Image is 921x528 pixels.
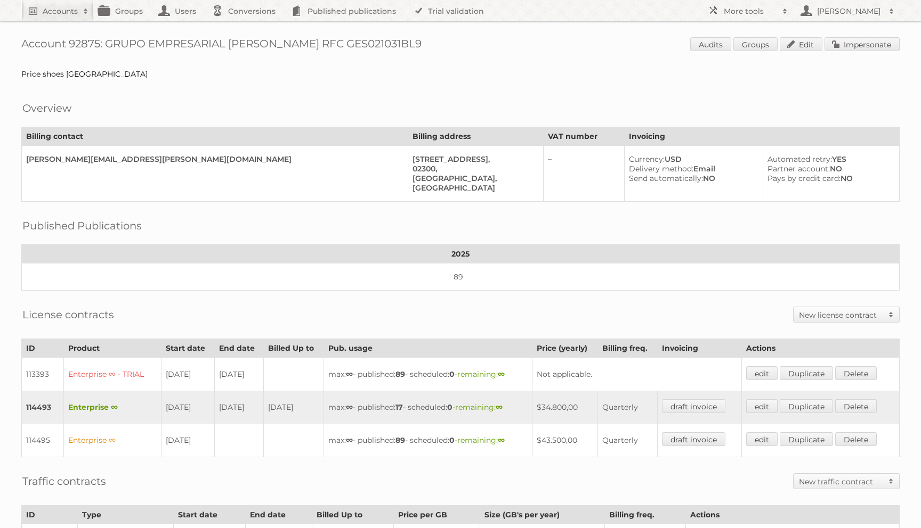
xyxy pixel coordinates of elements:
th: Start date [161,339,215,358]
td: max: - published: - scheduled: - [324,391,532,424]
h2: More tools [724,6,777,16]
td: [DATE] [215,391,264,424]
strong: 89 [395,435,405,445]
th: Pub. usage [324,339,532,358]
a: draft invoice [662,432,725,446]
div: Price shoes [GEOGRAPHIC_DATA] [21,69,900,79]
td: [DATE] [264,391,324,424]
span: Automated retry: [768,154,832,164]
th: Price per GB [393,506,480,524]
h1: Account 92875: GRUPO EMPRESARIAL [PERSON_NAME] RFC GES021031BL9 [21,37,900,53]
td: max: - published: - scheduled: - [324,424,532,457]
strong: 89 [395,369,405,379]
td: [DATE] [161,424,215,457]
a: New traffic contract [794,474,899,489]
h2: Published Publications [22,218,142,234]
strong: 0 [449,435,455,445]
h2: New license contract [799,310,883,320]
th: 2025 [22,245,900,263]
td: Enterprise ∞ [64,424,161,457]
th: Invoicing [625,127,900,146]
span: Toggle [883,307,899,322]
th: Billed Up to [264,339,324,358]
th: Billing freq. [597,339,657,358]
div: [STREET_ADDRESS], [413,154,535,164]
a: draft invoice [662,399,725,413]
td: 89 [22,263,900,291]
td: Not applicable. [532,358,741,391]
th: Size (GB's per year) [480,506,605,524]
a: edit [746,432,778,446]
span: remaining: [457,435,505,445]
td: max: - published: - scheduled: - [324,358,532,391]
span: Partner account: [768,164,830,174]
th: Start date [174,506,246,524]
td: 114495 [22,424,64,457]
a: Edit [780,37,822,51]
a: Duplicate [780,366,833,380]
a: Audits [690,37,731,51]
h2: New traffic contract [799,476,883,487]
h2: [PERSON_NAME] [814,6,884,16]
td: $43.500,00 [532,424,597,457]
td: [DATE] [161,391,215,424]
div: USD [629,154,754,164]
th: Actions [741,339,899,358]
span: Toggle [883,474,899,489]
a: Delete [835,366,877,380]
h2: Accounts [43,6,78,16]
a: Duplicate [780,399,833,413]
th: Invoicing [657,339,741,358]
a: edit [746,366,778,380]
strong: 0 [449,369,455,379]
td: Enterprise ∞ - TRIAL [64,358,161,391]
td: [DATE] [215,358,264,391]
div: YES [768,154,891,164]
strong: ∞ [346,402,353,412]
th: Actions [685,506,899,524]
strong: ∞ [498,435,505,445]
a: New license contract [794,307,899,322]
div: [GEOGRAPHIC_DATA], [413,174,535,183]
div: [PERSON_NAME][EMAIL_ADDRESS][PERSON_NAME][DOMAIN_NAME] [26,154,399,164]
th: Billing contact [22,127,408,146]
span: Currency: [629,154,665,164]
strong: ∞ [346,435,353,445]
a: Duplicate [780,432,833,446]
span: Delivery method: [629,164,693,174]
th: ID [22,339,64,358]
th: Billing freq. [605,506,685,524]
div: 02300, [413,164,535,174]
a: Impersonate [825,37,900,51]
a: Delete [835,399,877,413]
th: Product [64,339,161,358]
a: Delete [835,432,877,446]
td: Quarterly [597,391,657,424]
div: Email [629,164,754,174]
th: Price (yearly) [532,339,597,358]
th: End date [215,339,264,358]
span: remaining: [457,369,505,379]
div: NO [768,164,891,174]
th: VAT number [543,127,625,146]
th: Type [78,506,174,524]
strong: 17 [395,402,403,412]
td: – [543,146,625,202]
th: Billed Up to [312,506,394,524]
strong: ∞ [498,369,505,379]
span: remaining: [455,402,503,412]
td: 114493 [22,391,64,424]
td: [DATE] [161,358,215,391]
h2: License contracts [22,307,114,323]
span: Send automatically: [629,174,703,183]
th: Billing address [408,127,544,146]
div: NO [629,174,754,183]
div: [GEOGRAPHIC_DATA] [413,183,535,193]
div: NO [768,174,891,183]
a: Groups [733,37,778,51]
td: Enterprise ∞ [64,391,161,424]
th: End date [246,506,312,524]
a: edit [746,399,778,413]
h2: Traffic contracts [22,473,106,489]
td: $34.800,00 [532,391,597,424]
